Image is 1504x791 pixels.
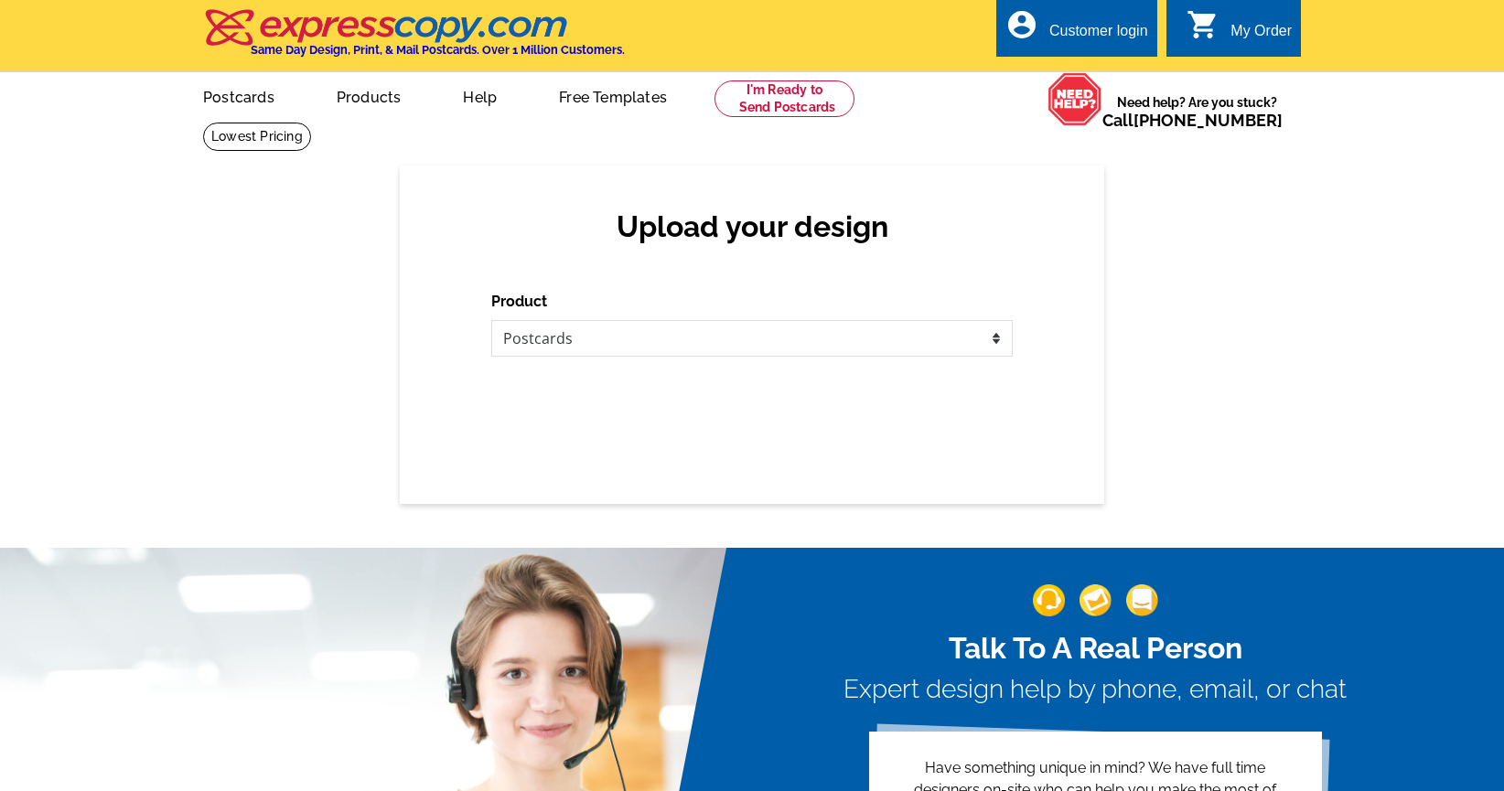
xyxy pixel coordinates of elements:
div: Customer login [1049,23,1148,48]
a: [PHONE_NUMBER] [1133,111,1283,130]
i: shopping_cart [1187,8,1219,41]
span: Call [1102,111,1283,130]
a: Same Day Design, Print, & Mail Postcards. Over 1 Million Customers. [203,22,625,57]
i: account_circle [1005,8,1038,41]
img: support-img-2.png [1080,584,1112,616]
a: shopping_cart My Order [1187,20,1292,43]
h4: Same Day Design, Print, & Mail Postcards. Over 1 Million Customers. [251,43,625,57]
div: My Order [1230,23,1292,48]
img: help [1047,72,1102,126]
a: Free Templates [530,74,696,117]
label: Product [491,291,547,313]
img: support-img-3_1.png [1126,584,1158,616]
h3: Expert design help by phone, email, or chat [843,674,1347,705]
a: Products [307,74,431,117]
a: Postcards [174,74,304,117]
span: Need help? Are you stuck? [1102,93,1292,130]
h2: Upload your design [510,209,994,244]
a: Help [434,74,526,117]
img: support-img-1.png [1033,584,1065,616]
a: account_circle Customer login [1005,20,1148,43]
h2: Talk To A Real Person [843,631,1347,666]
